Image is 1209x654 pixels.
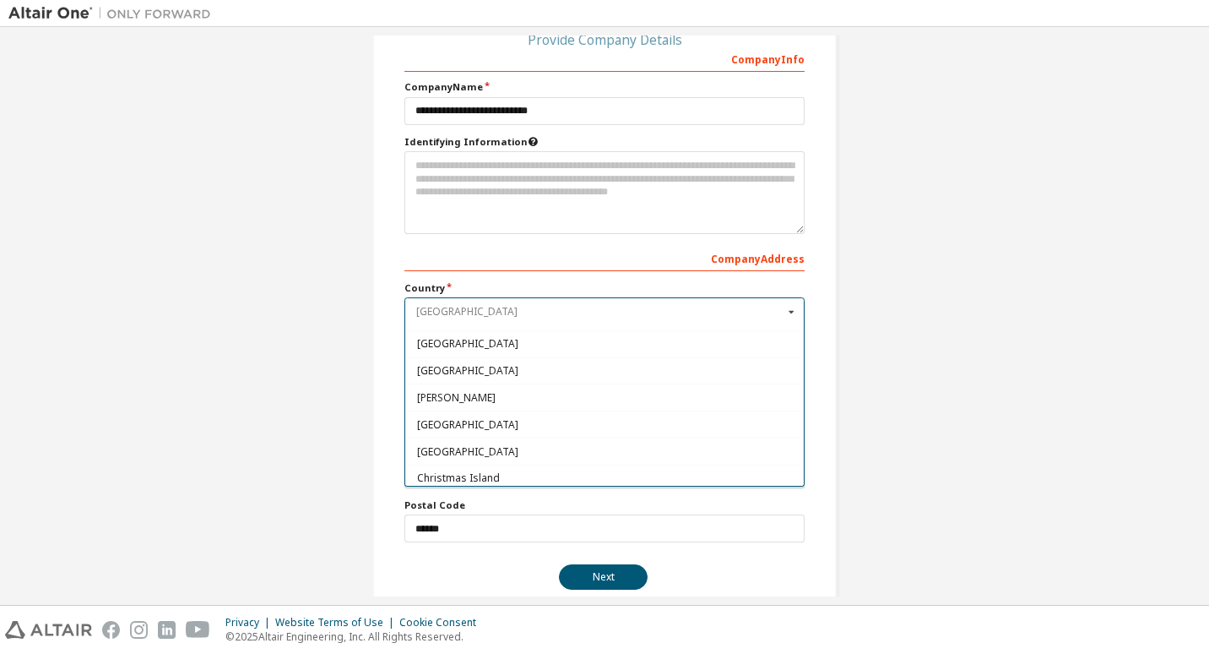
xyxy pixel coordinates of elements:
div: Cookie Consent [399,616,486,629]
button: Next [559,564,648,590]
div: Company Info [404,45,805,72]
label: Company Name [404,80,805,94]
span: [GEOGRAPHIC_DATA] [417,339,793,349]
span: [GEOGRAPHIC_DATA] [417,447,793,457]
img: youtube.svg [186,621,210,639]
label: Country [404,281,805,295]
span: [GEOGRAPHIC_DATA] [417,420,793,430]
img: Altair One [8,5,220,22]
div: Provide Company Details [404,35,805,45]
div: Privacy [225,616,275,629]
span: [PERSON_NAME] [417,393,793,403]
img: facebook.svg [102,621,120,639]
span: [GEOGRAPHIC_DATA] [417,366,793,376]
span: Christmas Island [417,474,793,484]
img: instagram.svg [130,621,148,639]
label: Please provide any information that will help our support team identify your company. Email and n... [404,135,805,149]
div: Company Address [404,244,805,271]
label: Postal Code [404,499,805,512]
img: altair_logo.svg [5,621,92,639]
img: linkedin.svg [158,621,176,639]
div: Website Terms of Use [275,616,399,629]
p: © 2025 Altair Engineering, Inc. All Rights Reserved. [225,629,486,644]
